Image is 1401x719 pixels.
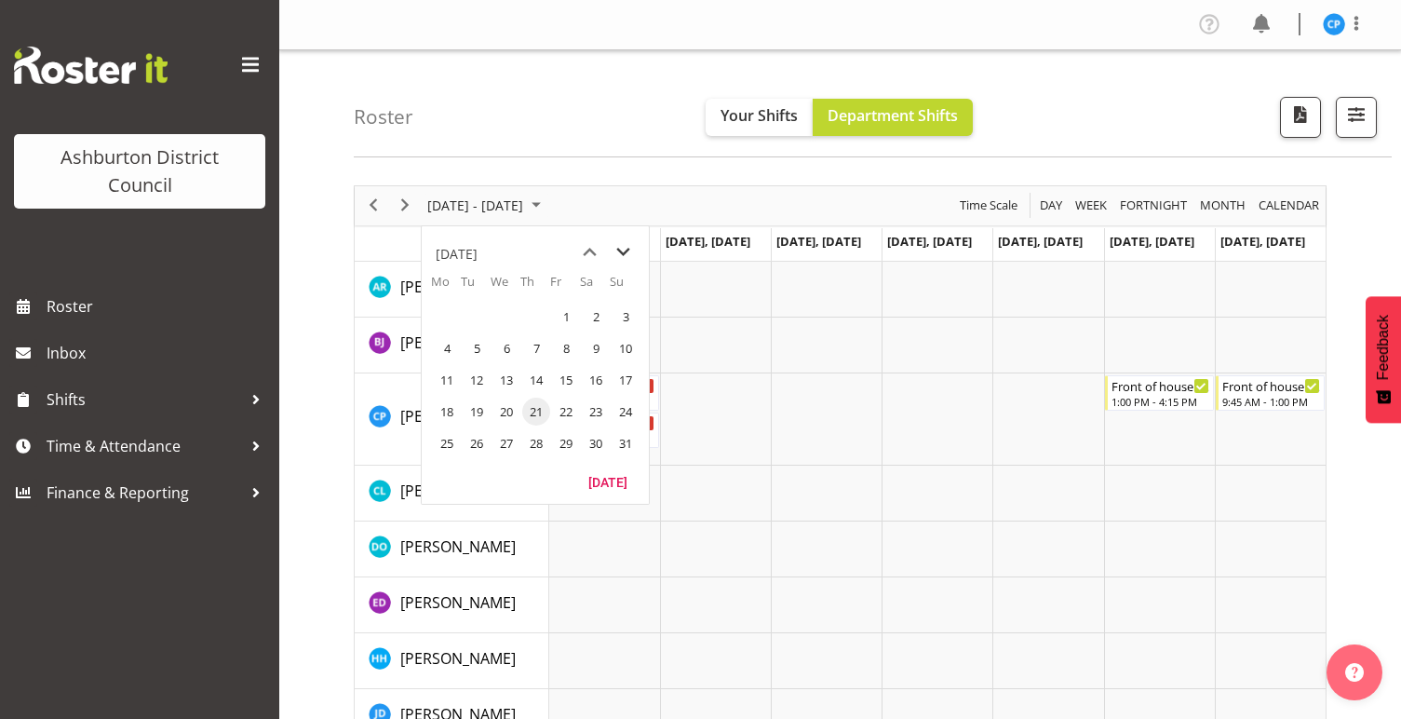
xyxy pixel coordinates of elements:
[552,429,580,457] span: Friday, August 29, 2025
[1111,394,1209,409] div: 1:00 PM - 4:15 PM
[522,398,550,426] span: Thursday, August 21, 2025
[1105,375,1214,411] div: Charin Phumcharoen"s event - Front of house - Weekend Begin From Saturday, July 26, 2025 at 1:00:...
[355,466,549,522] td: Connor Lysaght resource
[522,429,550,457] span: Thursday, August 28, 2025
[1280,97,1321,138] button: Download a PDF of the roster according to the set date range.
[463,366,491,394] span: Tuesday, August 12, 2025
[14,47,168,84] img: Rosterit website logo
[522,334,550,362] span: Thursday, August 7, 2025
[1110,233,1194,250] span: [DATE], [DATE]
[721,105,798,126] span: Your Shifts
[1118,194,1189,217] span: Fortnight
[433,334,461,362] span: Monday, August 4, 2025
[1222,394,1320,409] div: 9:45 AM - 1:00 PM
[431,273,461,301] th: Mo
[400,406,516,427] span: [PERSON_NAME]
[400,591,516,614] a: [PERSON_NAME]
[389,186,421,225] div: next period
[1345,663,1364,682] img: help-xxl-2.png
[400,536,516,558] a: [PERSON_NAME]
[520,396,550,427] td: Thursday, August 21, 2025
[393,194,418,217] button: Next
[1072,194,1111,217] button: Timeline Week
[1336,97,1377,138] button: Filter Shifts
[436,236,478,273] div: title
[1197,194,1249,217] button: Timeline Month
[354,106,413,128] h4: Roster
[1073,194,1109,217] span: Week
[776,233,861,250] span: [DATE], [DATE]
[355,262,549,318] td: Andrew Rankin resource
[463,429,491,457] span: Tuesday, August 26, 2025
[400,536,516,557] span: [PERSON_NAME]
[552,398,580,426] span: Friday, August 22, 2025
[400,481,635,501] span: [PERSON_NAME] [PERSON_NAME]
[33,143,247,199] div: Ashburton District Council
[1111,376,1209,395] div: Front of house - Weekend
[491,273,520,301] th: We
[492,398,520,426] span: Wednesday, August 20, 2025
[421,186,552,225] div: July 21 - 27, 2025
[433,398,461,426] span: Monday, August 18, 2025
[887,233,972,250] span: [DATE], [DATE]
[813,99,973,136] button: Department Shifts
[433,366,461,394] span: Monday, August 11, 2025
[1222,376,1320,395] div: Front of house - Weekend
[47,479,242,507] span: Finance & Reporting
[1323,13,1345,35] img: charin-phumcharoen11025.jpg
[1038,194,1064,217] span: Day
[612,398,640,426] span: Sunday, August 24, 2025
[357,186,389,225] div: previous period
[1037,194,1066,217] button: Timeline Day
[612,334,640,362] span: Sunday, August 10, 2025
[1375,315,1392,380] span: Feedback
[492,429,520,457] span: Wednesday, August 27, 2025
[666,233,750,250] span: [DATE], [DATE]
[400,276,516,298] a: [PERSON_NAME]
[461,273,491,301] th: Tu
[1198,194,1247,217] span: Month
[958,194,1019,217] span: Time Scale
[400,647,516,670] a: [PERSON_NAME]
[47,386,242,414] span: Shifts
[47,432,242,460] span: Time & Attendance
[612,303,640,331] span: Sunday, August 3, 2025
[520,273,550,301] th: Th
[463,334,491,362] span: Tuesday, August 5, 2025
[400,332,516,354] a: [PERSON_NAME]
[400,332,516,353] span: [PERSON_NAME]
[463,398,491,426] span: Tuesday, August 19, 2025
[828,105,958,126] span: Department Shifts
[552,303,580,331] span: Friday, August 1, 2025
[582,398,610,426] span: Saturday, August 23, 2025
[355,633,549,689] td: Hannah Herbert-Olsen resource
[1257,194,1321,217] span: calendar
[47,339,270,367] span: Inbox
[400,277,516,297] span: [PERSON_NAME]
[361,194,386,217] button: Previous
[522,366,550,394] span: Thursday, August 14, 2025
[552,334,580,362] span: Friday, August 8, 2025
[355,373,549,466] td: Charin Phumcharoen resource
[580,273,610,301] th: Sa
[1220,233,1305,250] span: [DATE], [DATE]
[1117,194,1191,217] button: Fortnight
[1256,194,1323,217] button: Month
[492,366,520,394] span: Wednesday, August 13, 2025
[550,273,580,301] th: Fr
[582,429,610,457] span: Saturday, August 30, 2025
[1366,296,1401,423] button: Feedback - Show survey
[573,236,606,269] button: previous month
[433,429,461,457] span: Monday, August 25, 2025
[355,318,549,373] td: Barbara Jaine resource
[492,334,520,362] span: Wednesday, August 6, 2025
[400,480,635,502] a: [PERSON_NAME] [PERSON_NAME]
[706,99,813,136] button: Your Shifts
[612,366,640,394] span: Sunday, August 17, 2025
[425,194,525,217] span: [DATE] - [DATE]
[400,592,516,613] span: [PERSON_NAME]
[582,334,610,362] span: Saturday, August 9, 2025
[355,522,549,577] td: Denise O'Halloran resource
[576,468,640,495] button: Today
[400,648,516,669] span: [PERSON_NAME]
